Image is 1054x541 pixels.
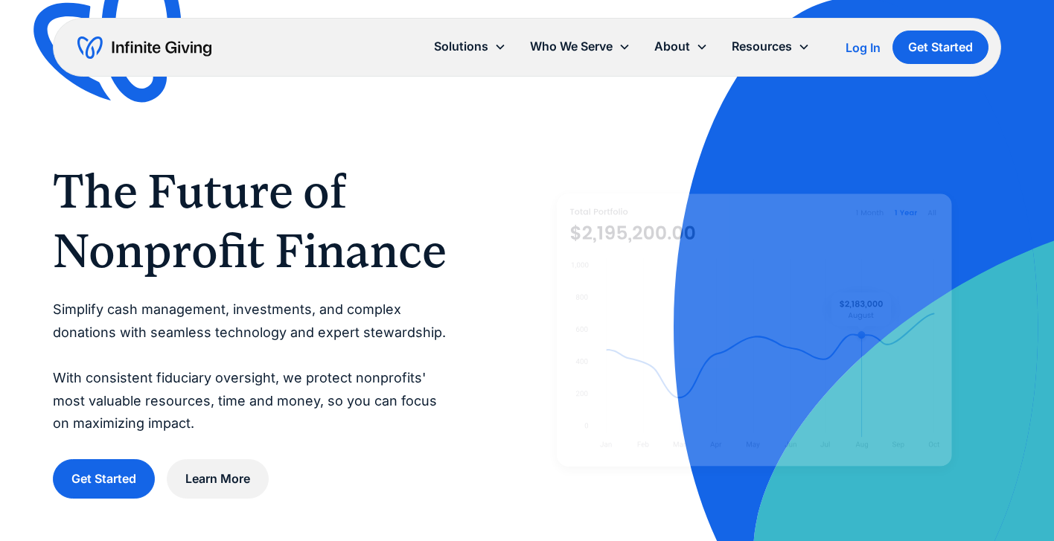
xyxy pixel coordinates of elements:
[892,31,988,64] a: Get Started
[53,298,448,435] p: Simplify cash management, investments, and complex donations with seamless technology and expert ...
[518,31,642,63] div: Who We Serve
[720,31,822,63] div: Resources
[557,193,952,467] img: nonprofit donation platform
[53,161,448,281] h1: The Future of Nonprofit Finance
[530,36,613,57] div: Who We Serve
[732,36,792,57] div: Resources
[654,36,690,57] div: About
[77,36,211,60] a: home
[846,39,881,57] a: Log In
[167,459,269,499] a: Learn More
[53,459,155,499] a: Get Started
[434,36,488,57] div: Solutions
[422,31,518,63] div: Solutions
[846,42,881,54] div: Log In
[642,31,720,63] div: About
